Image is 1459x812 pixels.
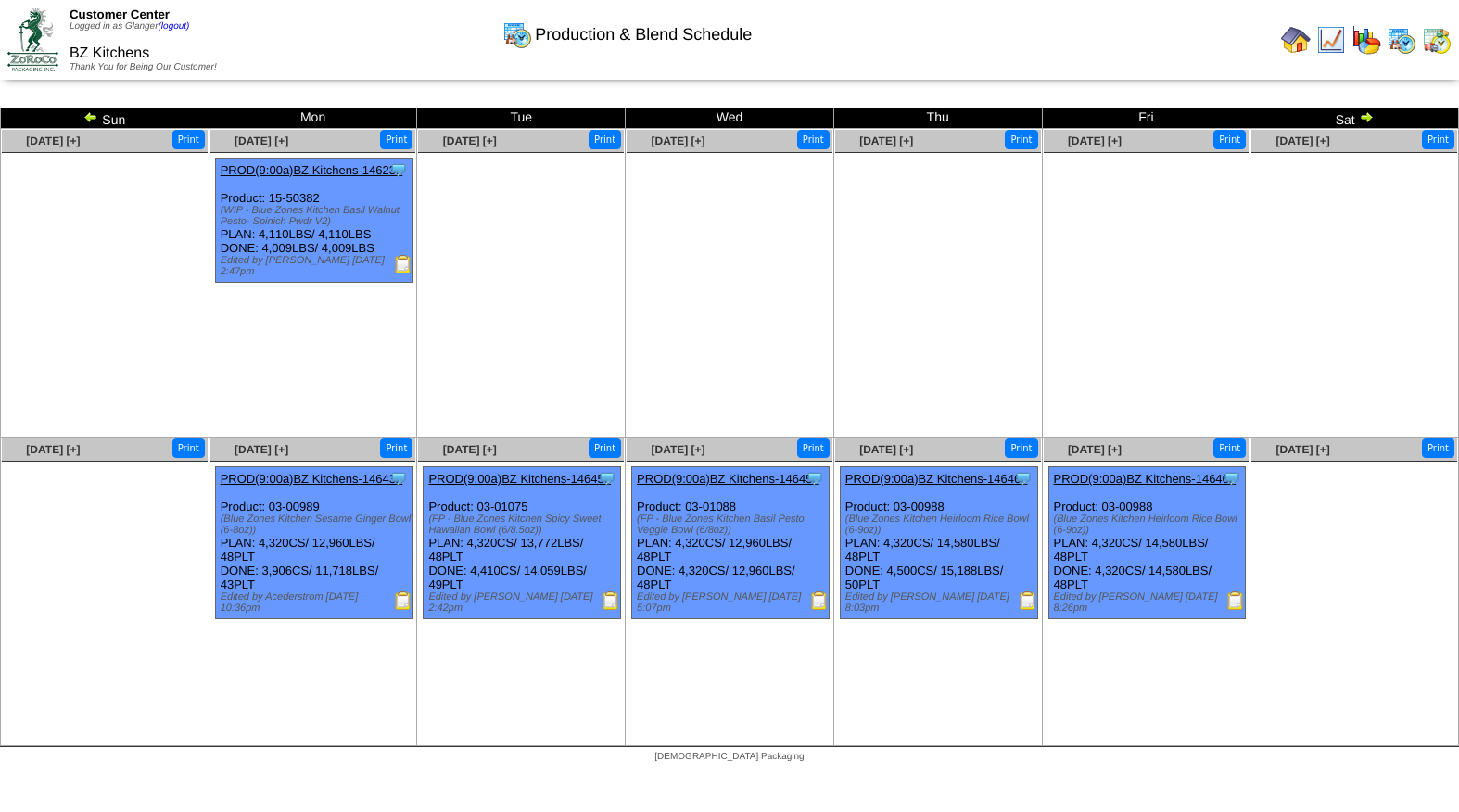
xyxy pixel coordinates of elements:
a: [DATE] [+] [26,443,80,456]
a: [DATE] [+] [443,134,497,147]
a: [DATE] [+] [1068,443,1122,456]
a: [DATE] [+] [235,134,288,147]
span: Production & Blend Schedule [535,25,752,44]
button: Print [589,130,621,149]
div: (WIP - Blue Zones Kitchen Basil Walnut Pesto- Spinich Pwdr V2) [221,205,412,227]
img: Tooltip [1223,469,1241,488]
div: (Blue Zones Kitchen Heirloom Rice Bowl (6-9oz)) [1054,514,1246,536]
img: Production Report [1019,591,1037,610]
div: Product: 03-01088 PLAN: 4,320CS / 12,960LBS / 48PLT DONE: 4,320CS / 12,960LBS / 48PLT [632,467,830,619]
button: Print [172,130,205,149]
a: [DATE] [+] [859,443,913,456]
div: Product: 03-00988 PLAN: 4,320CS / 14,580LBS / 48PLT DONE: 4,320CS / 14,580LBS / 48PLT [1048,467,1246,619]
div: Product: 03-00988 PLAN: 4,320CS / 14,580LBS / 48PLT DONE: 4,500CS / 15,188LBS / 50PLT [840,467,1037,619]
button: Print [589,438,621,458]
td: Sun [1,108,209,129]
img: calendarprod.gif [1387,25,1416,55]
a: [DATE] [+] [235,443,288,456]
button: Print [1422,438,1454,458]
a: [DATE] [+] [651,443,704,456]
img: Production Report [602,591,620,610]
div: (Blue Zones Kitchen Sesame Ginger Bowl (6-8oz)) [221,514,412,536]
div: Product: 03-00989 PLAN: 4,320CS / 12,960LBS / 48PLT DONE: 3,906CS / 11,718LBS / 43PLT [215,467,412,619]
div: Edited by [PERSON_NAME] [DATE] 2:42pm [428,591,620,614]
div: Edited by Acederstrom [DATE] 10:36pm [221,591,412,614]
button: Print [380,130,412,149]
img: Tooltip [1014,469,1033,488]
a: [DATE] [+] [651,134,704,147]
img: Production Report [394,255,412,273]
button: Print [172,438,205,458]
button: Print [1213,130,1246,149]
img: Tooltip [598,469,616,488]
img: Tooltip [389,469,408,488]
img: Tooltip [389,160,408,179]
button: Print [1005,130,1037,149]
img: Production Report [394,591,412,610]
img: ZoRoCo_Logo(Green%26Foil)%20jpg.webp [7,8,58,70]
a: PROD(9:00a)BZ Kitchens-146450 [428,472,611,486]
td: Thu [833,108,1042,129]
a: [DATE] [+] [1276,443,1330,456]
span: Thank You for Being Our Customer! [70,62,217,72]
a: [DATE] [+] [26,134,80,147]
div: Product: 03-01075 PLAN: 4,320CS / 13,772LBS / 48PLT DONE: 4,410CS / 14,059LBS / 49PLT [424,467,621,619]
a: [DATE] [+] [859,134,913,147]
img: Production Report [810,591,829,610]
td: Fri [1042,108,1250,129]
div: Edited by [PERSON_NAME] [DATE] 5:07pm [637,591,829,614]
a: [DATE] [+] [443,443,497,456]
a: PROD(9:00a)BZ Kitchens-146465 [1054,472,1237,486]
span: [DEMOGRAPHIC_DATA] Packaging [654,752,804,762]
img: Production Report [1226,591,1245,610]
button: Print [1005,438,1037,458]
a: [DATE] [+] [1068,134,1122,147]
button: Print [1213,438,1246,458]
button: Print [797,130,830,149]
button: Print [1422,130,1454,149]
img: calendarinout.gif [1422,25,1452,55]
a: [DATE] [+] [1276,134,1330,147]
button: Print [380,438,412,458]
div: (FP - Blue Zones Kitchen Basil Pesto Veggie Bowl (6/8oz)) [637,514,829,536]
img: calendarprod.gif [502,19,532,49]
a: PROD(9:00a)BZ Kitchens-146432 [221,472,403,486]
div: Product: 15-50382 PLAN: 4,110LBS / 4,110LBS DONE: 4,009LBS / 4,009LBS [215,159,412,283]
div: Edited by [PERSON_NAME] [DATE] 2:47pm [221,255,412,277]
button: Print [797,438,830,458]
div: (Blue Zones Kitchen Heirloom Rice Bowl (6-9oz)) [845,514,1037,536]
img: graph.gif [1351,25,1381,55]
td: Wed [626,108,834,129]
td: Sat [1250,108,1459,129]
span: Customer Center [70,7,170,21]
a: PROD(9:00a)BZ Kitchens-146231 [221,163,403,177]
img: arrowright.gif [1359,109,1374,124]
div: Edited by [PERSON_NAME] [DATE] 8:03pm [845,591,1037,614]
td: Mon [209,108,417,129]
a: (logout) [159,21,190,32]
img: line_graph.gif [1316,25,1346,55]
td: Tue [417,108,626,129]
span: Logged in as Glanger [70,21,190,32]
span: BZ Kitchens [70,45,149,61]
img: Tooltip [806,469,824,488]
img: arrowleft.gif [83,109,98,124]
img: home.gif [1281,25,1311,55]
a: PROD(9:00a)BZ Kitchens-146460 [845,472,1028,486]
div: Edited by [PERSON_NAME] [DATE] 8:26pm [1054,591,1246,614]
div: (FP - Blue Zones Kitchen Spicy Sweet Hawaiian Bowl (6/8.5oz)) [428,514,620,536]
